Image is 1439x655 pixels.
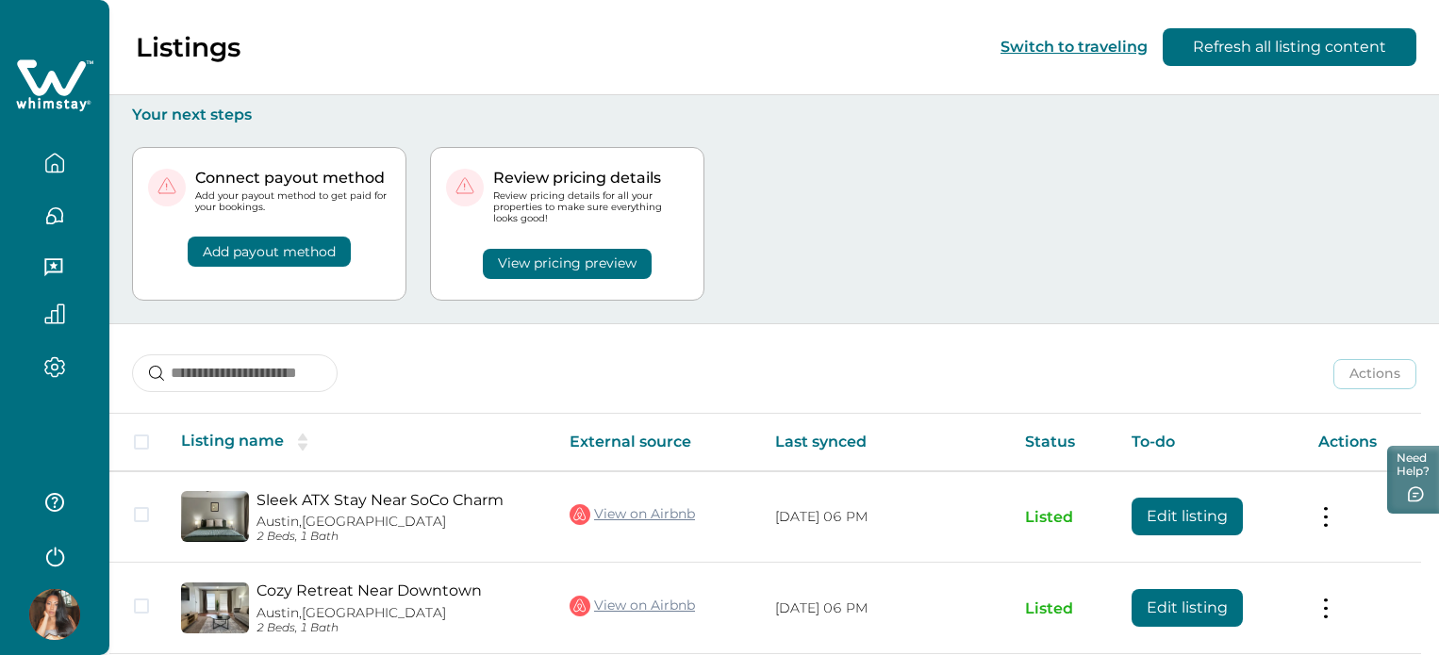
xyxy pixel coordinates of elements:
button: Actions [1333,359,1416,389]
th: Last synced [760,414,1010,471]
p: Connect payout method [195,169,390,188]
p: Austin, [GEOGRAPHIC_DATA] [256,605,539,621]
button: Edit listing [1132,498,1243,535]
a: Sleek ATX Stay Near SoCo Charm [256,491,539,509]
a: View on Airbnb [570,594,695,618]
button: Add payout method [188,237,351,267]
img: propertyImage_Cozy Retreat Near Downtown [181,582,249,633]
th: External source [554,414,760,471]
th: Actions [1303,414,1421,471]
p: Add your payout method to get paid for your bookings. [195,190,390,213]
img: Whimstay Host [29,589,80,640]
button: Refresh all listing content [1163,28,1416,66]
p: Listed [1025,508,1101,527]
p: Review pricing details for all your properties to make sure everything looks good! [493,190,688,225]
th: Listing name [166,414,554,471]
p: [DATE] 06 PM [775,508,995,527]
a: Cozy Retreat Near Downtown [256,581,539,599]
button: sorting [284,433,322,451]
p: Listed [1025,599,1101,618]
p: [DATE] 06 PM [775,599,995,618]
p: Your next steps [132,106,1416,124]
p: 2 Beds, 1 Bath [256,621,539,635]
button: Switch to traveling [1001,38,1148,56]
th: Status [1010,414,1116,471]
p: 2 Beds, 1 Bath [256,530,539,544]
p: Review pricing details [493,169,688,188]
a: View on Airbnb [570,502,695,527]
button: Edit listing [1132,589,1243,627]
p: Listings [136,31,240,63]
img: propertyImage_Sleek ATX Stay Near SoCo Charm [181,491,249,542]
button: View pricing preview [483,249,652,279]
th: To-do [1116,414,1304,471]
p: Austin, [GEOGRAPHIC_DATA] [256,514,539,530]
